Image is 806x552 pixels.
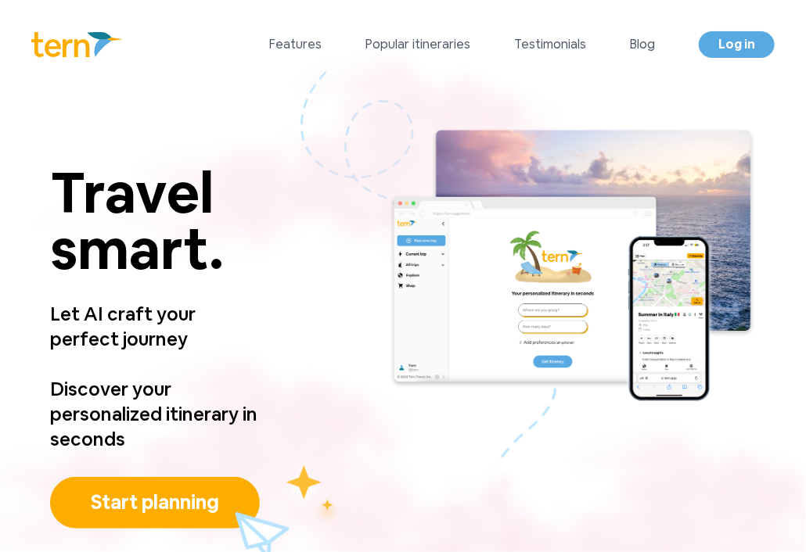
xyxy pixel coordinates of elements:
p: Discover your personalized itinerary in seconds [50,377,262,452]
a: Log in [699,31,775,58]
img: Logo [31,32,123,57]
span: Log in [718,36,755,52]
a: Popular itineraries [365,35,470,54]
p: Let AI craft your perfect journey [50,277,262,377]
p: Travel smart. [50,164,262,277]
img: main.4bdb0901.png [389,127,756,408]
a: Testimonials [514,35,586,54]
a: Features [269,35,322,54]
a: Blog [630,35,655,54]
button: Start planning [50,477,260,529]
img: yellow_stars.fff7e055.svg [277,462,343,527]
